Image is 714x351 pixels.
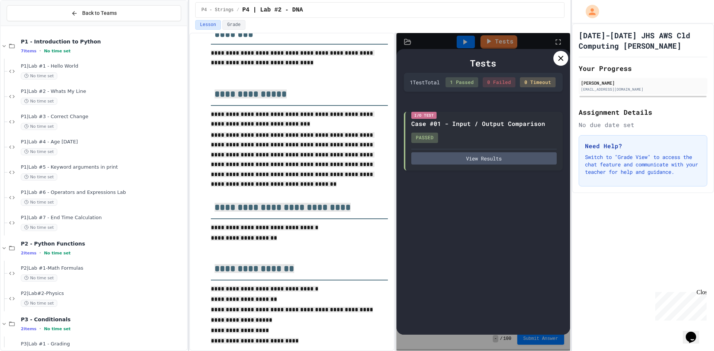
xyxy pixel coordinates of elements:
h2: Assignment Details [579,107,707,117]
span: 2 items [21,326,36,331]
div: [PERSON_NAME] [581,79,705,86]
div: 1 Test Total [410,78,440,86]
span: No time set [21,72,57,79]
div: PASSED [411,133,438,143]
div: Chat with us now!Close [3,3,51,47]
span: No time set [21,148,57,155]
span: P3|Lab #1 - Grading [21,341,186,347]
span: No time set [21,274,57,282]
span: • [39,48,41,54]
span: No time set [21,123,57,130]
button: Lesson [195,20,221,30]
span: • [39,250,41,256]
span: P2 - Python Functions [21,240,186,247]
div: 1 Passed [446,77,478,88]
span: P1|Lab #7 - End Time Calculation [21,215,186,221]
span: P1|Lab #5 - Keyword arguments in print [21,164,186,170]
span: 7 items [21,49,36,53]
span: P3 - Conditionals [21,316,186,323]
span: P1|Lab #3 - Correct Change [21,114,186,120]
span: No time set [44,326,71,331]
span: • [39,326,41,332]
span: P1|Lab #6 - Operators and Expressions Lab [21,189,186,196]
div: [EMAIL_ADDRESS][DOMAIN_NAME] [581,87,705,92]
span: P2|Lab #1-Math Formulas [21,265,186,272]
div: Case #01 - Input / Output Comparison [411,119,545,128]
button: View Results [411,152,557,165]
span: No time set [21,224,57,231]
span: P4 - Strings [202,7,234,13]
div: 0 Timeout [520,77,556,88]
div: 0 Failed [483,77,515,88]
div: No due date set [579,120,707,129]
span: No time set [44,49,71,53]
div: Tests [404,56,563,70]
span: No time set [21,173,57,181]
span: P1|Lab #1 - Hello World [21,63,186,69]
span: P1|Lab #4 - Age [DATE] [21,139,186,145]
button: Grade [222,20,245,30]
span: No time set [21,300,57,307]
span: No time set [44,251,71,256]
iframe: chat widget [683,321,707,344]
iframe: chat widget [652,289,707,321]
p: Switch to "Grade View" to access the chat feature and communicate with your teacher for help and ... [585,153,701,176]
span: / [237,7,239,13]
h3: Need Help? [585,142,701,150]
span: No time set [21,199,57,206]
span: P2|Lab#2-Physics [21,290,186,297]
h1: [DATE]-[DATE] JHS AWS Cld Computing [PERSON_NAME] [579,30,707,51]
h2: Your Progress [579,63,707,74]
span: P4 | Lab #2 - DNA [242,6,303,14]
div: My Account [578,3,601,20]
div: I/O Test [411,112,437,119]
span: P1 - Introduction to Python [21,38,186,45]
span: Back to Teams [82,9,117,17]
span: 2 items [21,251,36,256]
span: P1|Lab #2 - Whats My Line [21,88,186,95]
span: No time set [21,98,57,105]
button: Back to Teams [7,5,181,21]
